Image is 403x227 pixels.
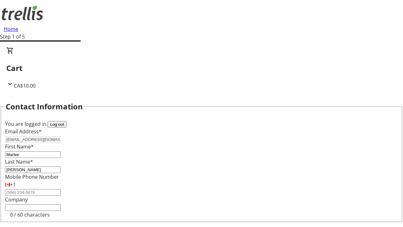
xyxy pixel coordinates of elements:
label: First Name* [5,143,34,150]
label: Mobile Phone Number [5,173,59,180]
h2: Cart [6,62,397,74]
label: Email Address* [5,128,42,135]
span: CA$10.00 [14,82,36,89]
h2: Contact Information [6,101,83,112]
input: (506) 234-5678 [5,189,61,196]
label: Company [5,196,28,203]
tr-character-limit: 0 / 60 characters [10,211,50,218]
div: You are logged in. [5,120,398,128]
label: Last Name* [5,158,33,165]
div: CartCA$10.00 [6,47,397,90]
button: Log out [48,121,66,128]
